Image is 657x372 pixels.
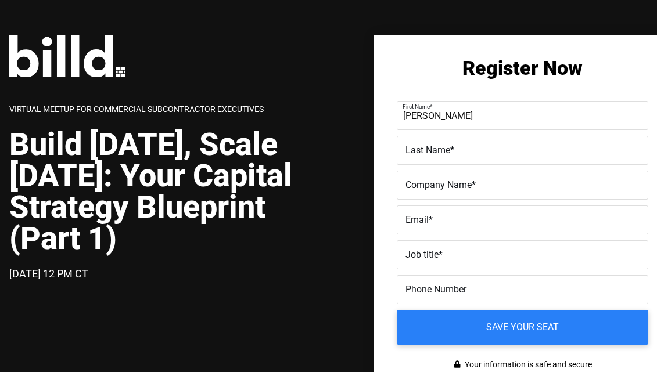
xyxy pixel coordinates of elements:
h1: Build [DATE], Scale [DATE]: Your Capital Strategy Blueprint (Part 1) [9,129,329,254]
span: [DATE] 12 PM CT [9,268,88,280]
span: Last Name [405,145,450,156]
span: Virtual Meetup for Commercial Subcontractor Executives [9,104,264,114]
h2: Register Now [397,58,648,78]
span: Job title [405,249,439,260]
input: Save your seat [397,310,648,345]
span: Phone Number [405,284,466,295]
span: Company Name [405,179,472,190]
span: Email [405,214,429,225]
span: First Name [403,103,430,110]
